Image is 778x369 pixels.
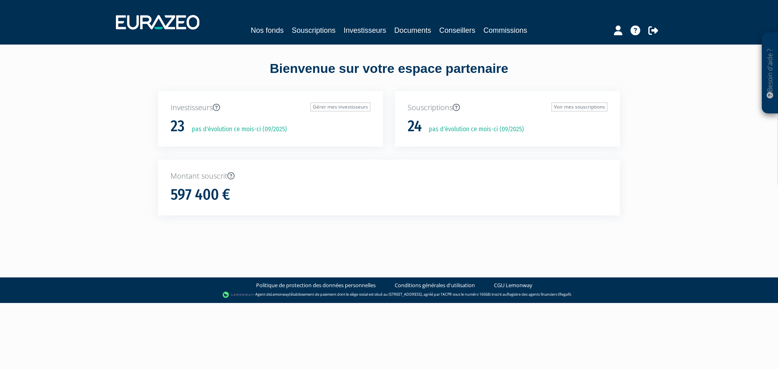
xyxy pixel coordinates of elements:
[483,25,527,36] a: Commissions
[256,282,376,289] a: Politique de protection des données personnelles
[310,102,370,111] a: Gérer mes investisseurs
[507,292,571,297] a: Registre des agents financiers (Regafi)
[8,291,770,299] div: - Agent de (établissement de paiement dont le siège social est situé au [STREET_ADDRESS], agréé p...
[171,186,230,203] h1: 597 400 €
[765,37,775,110] p: Besoin d'aide ?
[551,102,607,111] a: Voir mes souscriptions
[394,25,431,36] a: Documents
[423,125,524,134] p: pas d'évolution ce mois-ci (09/2025)
[116,15,199,30] img: 1732889491-logotype_eurazeo_blanc_rvb.png
[494,282,532,289] a: CGU Lemonway
[271,292,289,297] a: Lemonway
[439,25,475,36] a: Conseillers
[152,60,626,91] div: Bienvenue sur votre espace partenaire
[408,102,607,113] p: Souscriptions
[292,25,336,36] a: Souscriptions
[408,118,422,135] h1: 24
[344,25,386,36] a: Investisseurs
[171,171,607,181] p: Montant souscrit
[171,118,185,135] h1: 23
[171,102,370,113] p: Investisseurs
[395,282,475,289] a: Conditions générales d'utilisation
[251,25,284,36] a: Nos fonds
[186,125,287,134] p: pas d'évolution ce mois-ci (09/2025)
[222,291,254,299] img: logo-lemonway.png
